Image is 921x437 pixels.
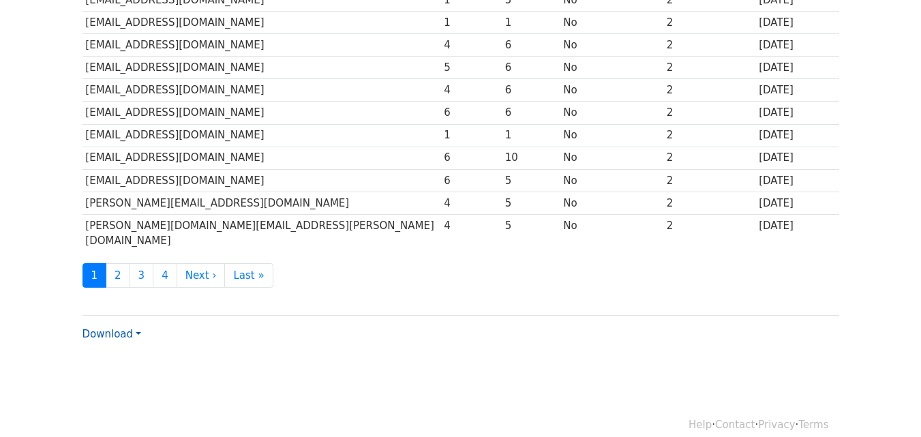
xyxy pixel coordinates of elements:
a: Last » [224,263,273,288]
td: [DATE] [755,57,839,79]
td: 1 [440,124,502,147]
td: 6 [502,102,560,124]
td: No [560,169,663,192]
a: Next › [177,263,226,288]
a: Contact [715,419,755,431]
a: Privacy [758,419,795,431]
td: [DATE] [755,124,839,147]
td: [EMAIL_ADDRESS][DOMAIN_NAME] [82,34,441,57]
td: 2 [663,214,756,252]
td: [DATE] [755,79,839,102]
iframe: Chat Widget [853,372,921,437]
td: 4 [440,34,502,57]
td: No [560,79,663,102]
td: [DATE] [755,34,839,57]
td: [DATE] [755,214,839,252]
td: 6 [440,169,502,192]
td: No [560,12,663,34]
td: [EMAIL_ADDRESS][DOMAIN_NAME] [82,102,441,124]
a: 2 [106,263,130,288]
td: 6 [502,79,560,102]
td: 2 [663,124,756,147]
td: 2 [663,12,756,34]
td: 1 [440,12,502,34]
td: No [560,102,663,124]
td: [PERSON_NAME][DOMAIN_NAME][EMAIL_ADDRESS][PERSON_NAME][DOMAIN_NAME] [82,214,441,252]
td: 6 [440,147,502,169]
td: 2 [663,79,756,102]
a: 1 [82,263,107,288]
td: 2 [663,34,756,57]
td: [DATE] [755,102,839,124]
td: 2 [663,169,756,192]
td: No [560,57,663,79]
td: No [560,214,663,252]
td: 2 [663,57,756,79]
td: [DATE] [755,147,839,169]
td: 4 [440,192,502,214]
td: No [560,147,663,169]
td: 2 [663,147,756,169]
td: No [560,34,663,57]
td: [EMAIL_ADDRESS][DOMAIN_NAME] [82,79,441,102]
td: [EMAIL_ADDRESS][DOMAIN_NAME] [82,124,441,147]
td: [EMAIL_ADDRESS][DOMAIN_NAME] [82,57,441,79]
td: 5 [502,169,560,192]
td: [EMAIL_ADDRESS][DOMAIN_NAME] [82,12,441,34]
td: 1 [502,124,560,147]
a: 4 [153,263,177,288]
td: 6 [440,102,502,124]
td: 6 [502,57,560,79]
td: [EMAIL_ADDRESS][DOMAIN_NAME] [82,147,441,169]
td: 2 [663,102,756,124]
td: No [560,192,663,214]
a: Help [689,419,712,431]
td: 4 [440,214,502,252]
td: 1 [502,12,560,34]
a: 3 [130,263,154,288]
td: [PERSON_NAME][EMAIL_ADDRESS][DOMAIN_NAME] [82,192,441,214]
td: 4 [440,79,502,102]
td: 5 [502,192,560,214]
td: [DATE] [755,12,839,34]
td: [DATE] [755,192,839,214]
td: 5 [440,57,502,79]
td: No [560,124,663,147]
td: [EMAIL_ADDRESS][DOMAIN_NAME] [82,169,441,192]
a: Terms [798,419,828,431]
a: Download [82,328,141,340]
td: 10 [502,147,560,169]
td: [DATE] [755,169,839,192]
td: 5 [502,214,560,252]
td: 6 [502,34,560,57]
td: 2 [663,192,756,214]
